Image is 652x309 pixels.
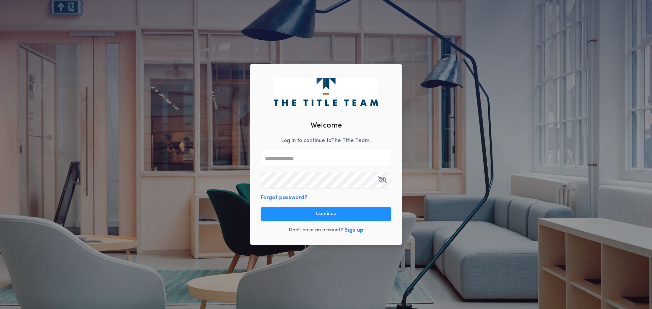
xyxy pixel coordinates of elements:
[261,194,307,202] button: Forgot password?
[281,137,371,145] p: Log in to continue to The Title Team .
[289,227,343,234] p: Don't have an account?
[310,120,342,131] h2: Welcome
[274,78,378,106] img: logo
[261,207,391,221] button: Continue
[344,226,363,234] button: Sign up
